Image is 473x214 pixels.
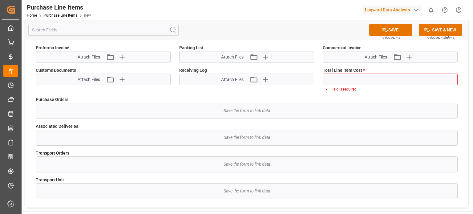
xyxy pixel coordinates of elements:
div: Save the form to link data [36,130,457,145]
span: Purchase Orders [36,96,68,103]
li: Field is required [330,87,452,92]
button: Help Center [438,3,452,17]
span: Attach Files [221,54,244,60]
div: Save the form to link data [36,103,457,119]
div: Purchase Line Items [27,3,91,12]
span: Customs Documents [36,67,76,74]
span: Attach Files [78,54,100,60]
span: Associated Deliveries [36,123,78,130]
span: Receiving Log [179,67,207,74]
span: Transport Unit [36,177,64,183]
span: Packing List [179,45,203,51]
button: SAVE [369,24,412,36]
div: Save the form to link data [36,184,457,199]
span: Attach Files [78,76,100,83]
span: Commercial Invoice [323,45,362,51]
span: Transport Orders [36,150,69,156]
span: Proforma Invoice [36,45,69,51]
input: Search Fields [28,24,179,36]
div: Logward Data Analysts [362,6,422,14]
span: Ctrl/CMD + S [382,35,400,40]
span: Attach Files [221,76,244,83]
button: show 0 new notifications [424,3,438,17]
a: Home [27,13,37,18]
a: Purchase Line Items [44,13,77,18]
span: Ctrl/CMD + Shift + S [427,35,455,40]
button: Logward Data Analysts [362,4,424,16]
span: Attach Files [365,54,387,60]
div: Save the form to link data [36,157,457,172]
button: SAVE & NEW [419,24,462,36]
span: Total Line Item Cost [323,67,365,74]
